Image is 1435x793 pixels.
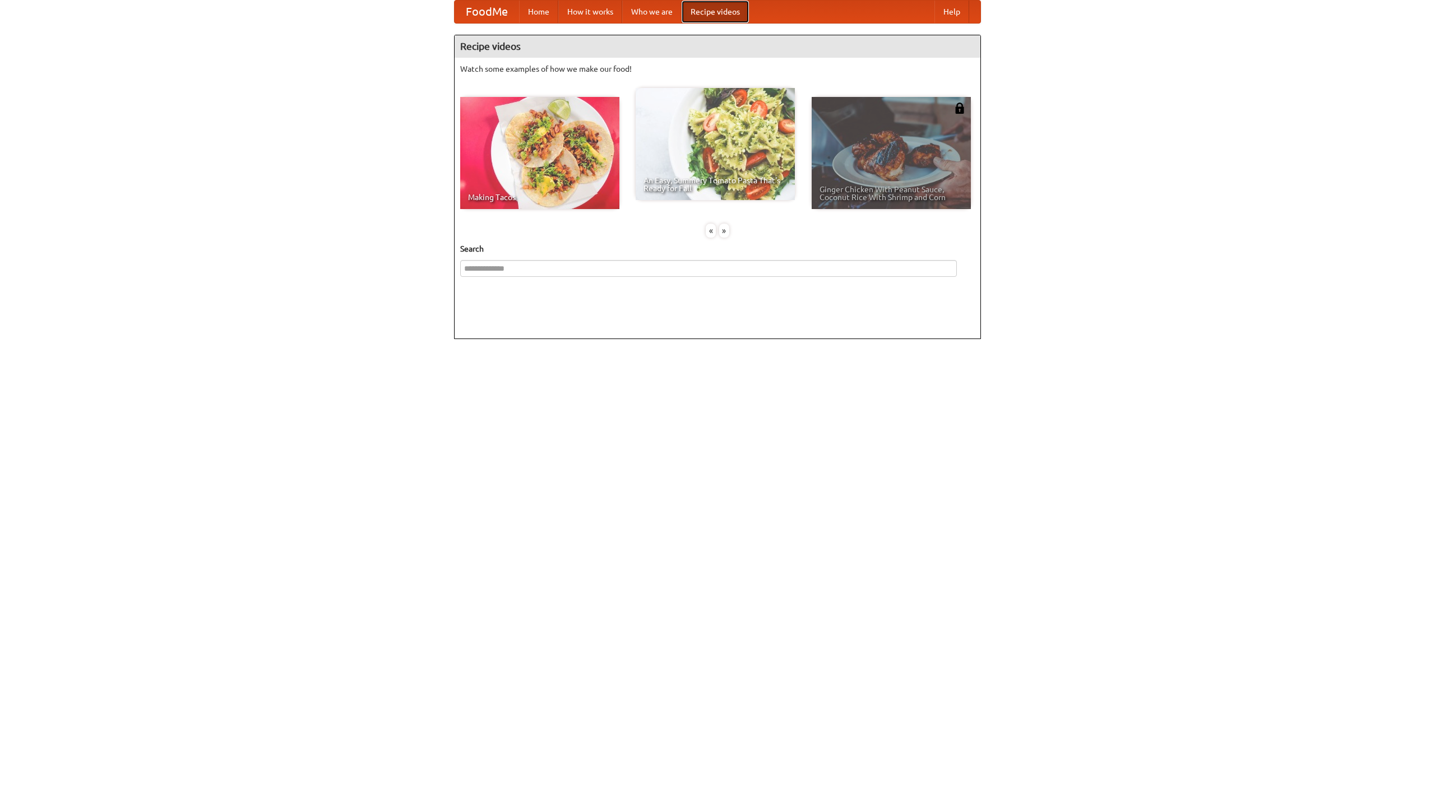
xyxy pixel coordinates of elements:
div: « [706,224,716,238]
p: Watch some examples of how we make our food! [460,63,975,75]
a: Recipe videos [682,1,749,23]
img: 483408.png [954,103,965,114]
a: Home [519,1,558,23]
a: FoodMe [455,1,519,23]
a: How it works [558,1,622,23]
a: Making Tacos [460,97,619,209]
h4: Recipe videos [455,35,980,58]
span: An Easy, Summery Tomato Pasta That's Ready for Fall [644,177,787,192]
a: Who we are [622,1,682,23]
a: An Easy, Summery Tomato Pasta That's Ready for Fall [636,88,795,200]
span: Making Tacos [468,193,612,201]
div: » [719,224,729,238]
a: Help [934,1,969,23]
h5: Search [460,243,975,254]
